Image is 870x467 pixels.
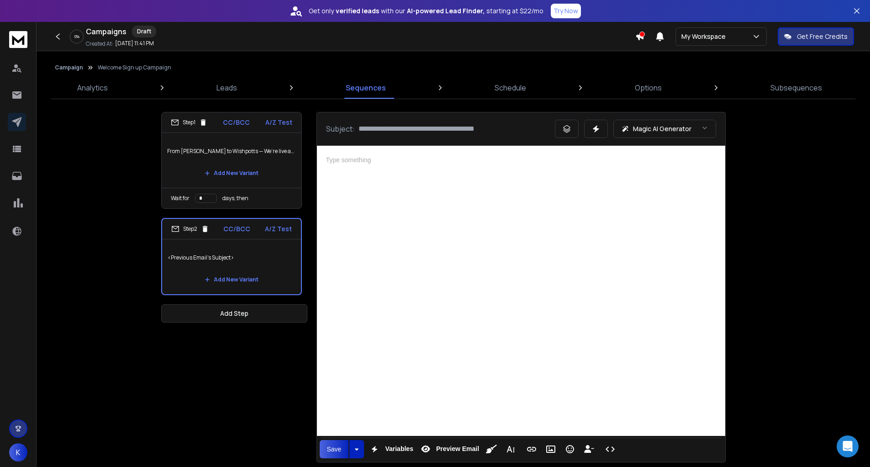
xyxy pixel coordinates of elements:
[197,164,266,182] button: Add New Variant
[115,40,154,47] p: [DATE] 11:41 PM
[211,77,243,99] a: Leads
[407,6,485,16] strong: AI-powered Lead Finder,
[417,440,481,458] button: Preview Email
[161,304,307,323] button: Add Step
[495,82,526,93] p: Schedule
[265,224,292,233] p: A/Z Test
[161,112,302,209] li: Step1CC/BCCA/Z TestFrom [PERSON_NAME] to Wishpotts — We’re live and ready to serve youAdd New Var...
[216,82,237,93] p: Leads
[633,124,691,133] p: Magic AI Generator
[765,77,828,99] a: Subsequences
[171,195,190,202] p: Wait for
[346,82,386,93] p: Sequences
[222,195,248,202] p: days, then
[86,40,113,48] p: Created At:
[74,34,79,39] p: 0 %
[523,440,540,458] button: Insert Link (⌘K)
[98,64,171,71] p: Welcome Sign up Campaign
[9,443,27,462] button: K
[223,224,250,233] p: CC/BCC
[681,32,729,41] p: My Workspace
[55,64,83,71] button: Campaign
[797,32,848,41] p: Get Free Credits
[502,440,519,458] button: More Text
[613,120,716,138] button: Magic AI Generator
[554,6,578,16] p: Try Now
[340,77,391,99] a: Sequences
[601,440,619,458] button: Code View
[366,440,415,458] button: Variables
[635,82,662,93] p: Options
[168,245,295,271] p: <Previous Email's Subject>
[580,440,598,458] button: Insert Unsubscribe Link
[483,440,500,458] button: Clean HTML
[778,27,854,46] button: Get Free Credits
[86,26,127,37] h1: Campaigns
[171,118,207,127] div: Step 1
[489,77,532,99] a: Schedule
[629,77,667,99] a: Options
[77,82,108,93] p: Analytics
[223,118,250,127] p: CC/BCC
[132,26,156,37] div: Draft
[542,440,559,458] button: Insert Image (⌘P)
[383,445,415,453] span: Variables
[161,218,302,295] li: Step2CC/BCCA/Z Test<Previous Email's Subject>Add New Variant
[197,271,266,289] button: Add New Variant
[326,123,355,134] p: Subject:
[434,445,481,453] span: Preview Email
[837,435,859,457] div: Open Intercom Messenger
[9,31,27,48] img: logo
[171,225,209,233] div: Step 2
[551,4,581,18] button: Try Now
[770,82,822,93] p: Subsequences
[336,6,379,16] strong: verified leads
[561,440,579,458] button: Emoticons
[167,138,296,164] p: From [PERSON_NAME] to Wishpotts — We’re live and ready to serve you
[309,6,543,16] p: Get only with our starting at $22/mo
[265,118,292,127] p: A/Z Test
[72,77,113,99] a: Analytics
[320,440,349,458] button: Save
